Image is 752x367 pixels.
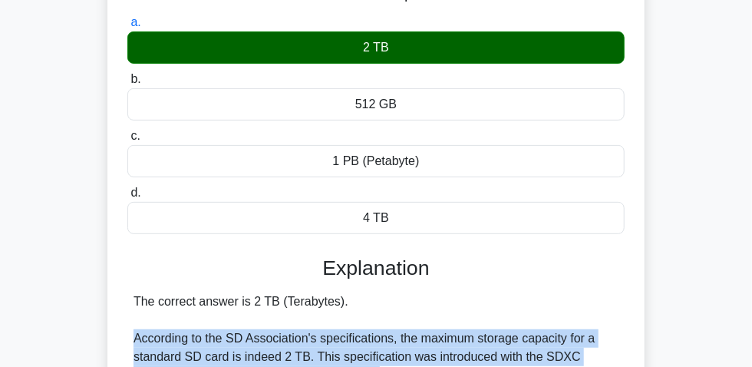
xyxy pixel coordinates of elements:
[127,31,625,64] div: 2 TB
[130,186,140,199] span: d.
[127,145,625,177] div: 1 PB (Petabyte)
[127,88,625,121] div: 512 GB
[130,72,140,85] span: b.
[137,256,615,280] h3: Explanation
[130,129,140,142] span: c.
[127,202,625,234] div: 4 TB
[130,15,140,28] span: a.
